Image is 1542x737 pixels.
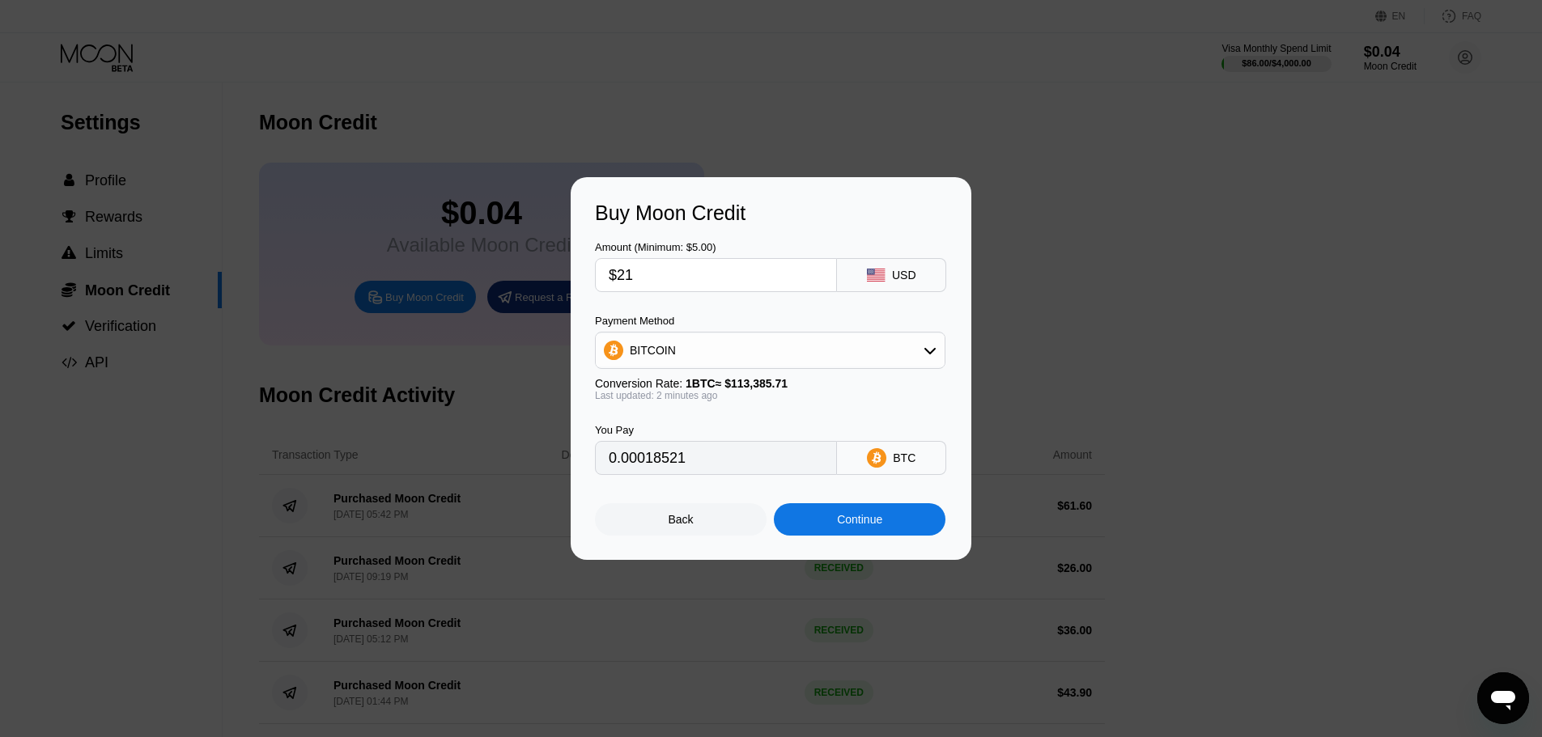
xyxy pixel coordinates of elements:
[595,315,945,327] div: Payment Method
[893,451,915,464] div: BTC
[630,344,676,357] div: BITCOIN
[595,503,767,536] div: Back
[595,377,945,390] div: Conversion Rate:
[595,390,945,401] div: Last updated: 2 minutes ago
[669,513,694,526] div: Back
[595,424,837,436] div: You Pay
[686,377,788,390] span: 1 BTC ≈ $113,385.71
[595,201,947,225] div: Buy Moon Credit
[837,513,882,526] div: Continue
[1477,672,1529,724] iframe: Кнопка запуска окна обмена сообщениями
[892,269,916,282] div: USD
[595,241,837,253] div: Amount (Minimum: $5.00)
[609,259,823,291] input: $0.00
[774,503,945,536] div: Continue
[596,334,945,366] div: BITCOIN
